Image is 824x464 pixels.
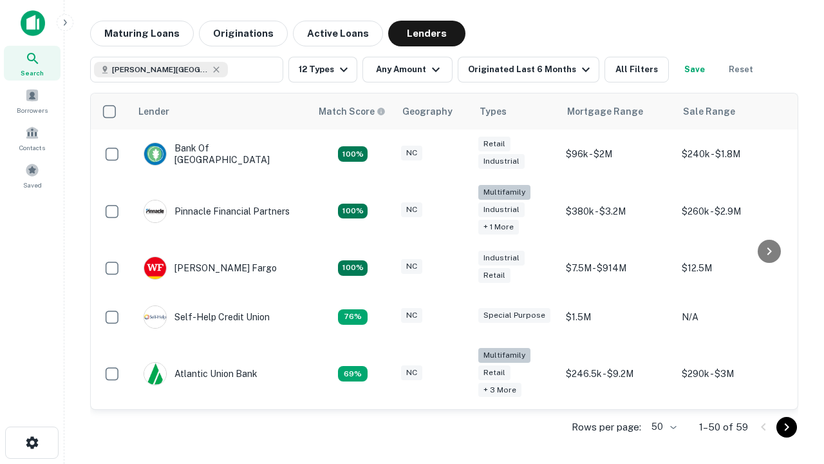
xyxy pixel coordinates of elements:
td: $240k - $1.8M [675,130,791,179]
td: $7.5M - $914M [559,244,675,293]
th: Lender [131,93,311,130]
a: Contacts [4,121,61,155]
th: Mortgage Range [559,93,675,130]
div: Capitalize uses an advanced AI algorithm to match your search with the best lender. The match sco... [319,104,386,119]
div: + 3 more [478,383,521,398]
div: NC [401,146,422,160]
div: NC [401,259,422,274]
div: Retail [478,365,510,380]
button: Any Amount [362,57,453,82]
td: $12.5M [675,244,791,293]
span: Saved [23,180,42,190]
div: [PERSON_NAME] Fargo [144,256,277,280]
div: 50 [646,418,679,436]
div: Geography [402,104,453,119]
img: picture [144,257,166,279]
div: Pinnacle Financial Partners [144,200,290,223]
p: 1–50 of 59 [699,420,748,435]
span: [PERSON_NAME][GEOGRAPHIC_DATA], [GEOGRAPHIC_DATA] [112,64,209,75]
div: Types [480,104,507,119]
div: Self-help Credit Union [144,305,270,329]
p: Rows per page: [572,420,641,435]
div: Multifamily [478,185,530,200]
div: NC [401,308,422,323]
button: Originated Last 6 Months [458,57,599,82]
span: Borrowers [17,105,48,115]
div: Sale Range [683,104,735,119]
div: Multifamily [478,348,530,363]
th: Geography [395,93,472,130]
button: Save your search to get updates of matches that match your search criteria. [674,57,715,82]
td: $260k - $2.9M [675,179,791,244]
img: picture [144,306,166,328]
td: $1.5M [559,293,675,342]
th: Types [472,93,559,130]
div: NC [401,365,422,380]
div: Mortgage Range [567,104,643,119]
div: Atlantic Union Bank [144,362,257,385]
div: Retail [478,137,510,151]
td: $290k - $3M [675,342,791,407]
iframe: Chat Widget [760,320,824,382]
button: Maturing Loans [90,21,194,46]
span: Search [21,68,44,78]
img: capitalize-icon.png [21,10,45,36]
div: Retail [478,268,510,283]
div: Matching Properties: 15, hasApolloMatch: undefined [338,146,368,162]
div: Matching Properties: 26, hasApolloMatch: undefined [338,204,368,219]
div: Matching Properties: 10, hasApolloMatch: undefined [338,366,368,382]
h6: Match Score [319,104,383,119]
td: $246.5k - $9.2M [559,342,675,407]
button: Active Loans [293,21,383,46]
div: Matching Properties: 11, hasApolloMatch: undefined [338,309,368,325]
img: picture [144,143,166,165]
div: Special Purpose [478,308,550,323]
th: Capitalize uses an advanced AI algorithm to match your search with the best lender. The match sco... [311,93,395,130]
div: NC [401,202,422,217]
div: Industrial [478,251,525,266]
th: Sale Range [675,93,791,130]
div: Matching Properties: 15, hasApolloMatch: undefined [338,260,368,276]
button: All Filters [604,57,669,82]
div: Bank Of [GEOGRAPHIC_DATA] [144,142,298,166]
div: + 1 more [478,220,519,235]
div: Lender [138,104,169,119]
button: Originations [199,21,288,46]
div: Industrial [478,202,525,217]
img: picture [144,363,166,385]
button: Lenders [388,21,465,46]
span: Contacts [19,142,45,153]
button: Go to next page [776,417,797,438]
button: 12 Types [288,57,357,82]
td: N/A [675,293,791,342]
a: Search [4,46,61,81]
div: Originated Last 6 Months [468,62,594,77]
td: $380k - $3.2M [559,179,675,244]
td: $96k - $2M [559,130,675,179]
button: Reset [720,57,762,82]
div: Industrial [478,154,525,169]
img: picture [144,200,166,222]
a: Saved [4,158,61,193]
a: Borrowers [4,83,61,118]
